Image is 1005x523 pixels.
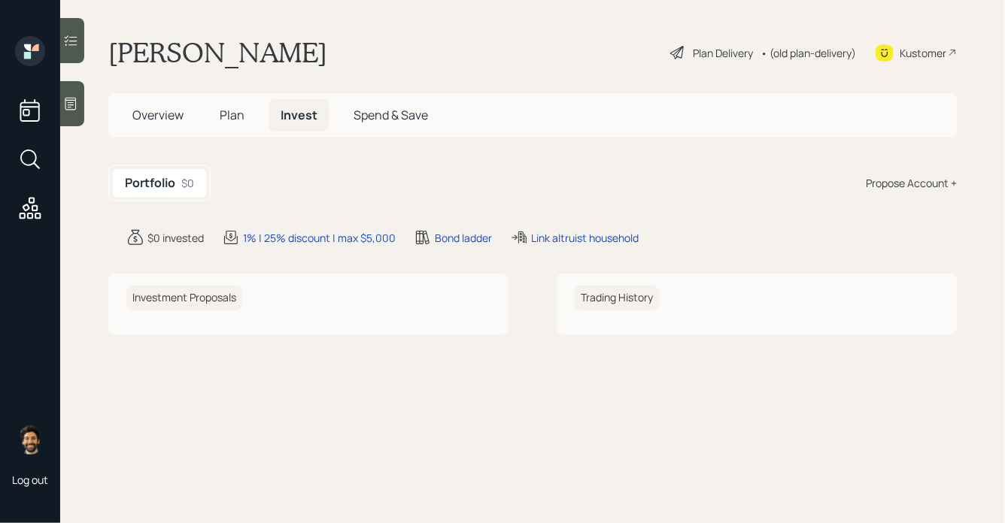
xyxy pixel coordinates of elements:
[354,107,428,123] span: Spend & Save
[220,107,244,123] span: Plan
[900,45,946,61] div: Kustomer
[243,230,396,246] div: 1% | 25% discount | max $5,000
[15,425,45,455] img: eric-schwartz-headshot.png
[281,107,317,123] span: Invest
[531,230,639,246] div: Link altruist household
[181,175,194,191] div: $0
[435,230,492,246] div: Bond ladder
[866,175,957,191] div: Propose Account +
[575,286,659,310] h6: Trading History
[126,286,242,310] h6: Investment Proposals
[693,45,753,61] div: Plan Delivery
[761,45,856,61] div: • (old plan-delivery)
[108,36,327,69] h1: [PERSON_NAME]
[12,473,48,487] div: Log out
[147,230,204,246] div: $0 invested
[132,107,184,123] span: Overview
[125,176,175,190] h5: Portfolio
